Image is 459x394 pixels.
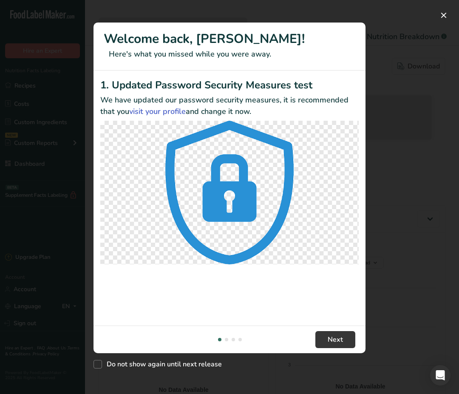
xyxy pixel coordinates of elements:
[129,106,186,116] a: visit your profile
[104,29,355,48] h1: Welcome back, [PERSON_NAME]!
[100,94,359,117] p: We have updated our password security measures, it is recommended that you and change it now.
[100,121,359,264] img: Updated Password Security Measures test
[100,77,359,93] h2: 1. Updated Password Security Measures test
[315,331,355,348] button: Next
[328,334,343,345] span: Next
[102,360,222,368] span: Do not show again until next release
[104,48,355,60] p: Here's what you missed while you were away.
[430,365,450,385] div: Open Intercom Messenger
